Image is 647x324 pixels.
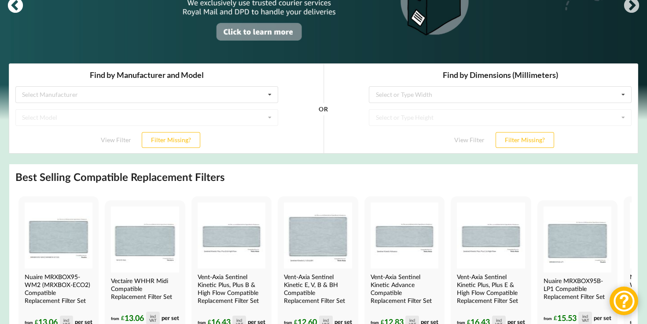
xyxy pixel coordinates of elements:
[111,316,119,321] span: from
[133,69,191,85] button: Filter Missing?
[360,7,623,17] h3: Find by Dimensions (Millimeters)
[594,314,611,321] span: per set
[582,314,588,318] div: incl
[162,314,179,321] span: per set
[544,277,610,301] h4: Nuaire MRXBOX95B-LP1 Compatible Replacement Filter Set
[25,202,92,269] img: Nuaire MRXBOX95-WM2 Compatible MVHR Filter Replacement Set from MVHR.shop
[310,46,319,91] div: OR
[544,316,552,321] span: from
[371,273,437,305] h4: Vent-Axia Sentinel Kinetic Advance Compatible Replacement Filter Set
[25,273,91,305] h4: Nuaire MRXBOX95-WM2 (MRXBOX-ECO2) Compatible Replacement Filter Set
[544,206,611,272] img: Nuaire MRXBOX95B-LP1 Compatible MVHR Filter Replacement Set from MVHR.shop
[149,318,156,322] div: VAT
[198,273,264,305] h4: Vent-Axia Sentinel Kinetic Plus, Plus B & High Flow Compatible Replacement Filter Set
[554,313,557,323] span: £
[457,273,523,305] h4: Vent-Axia Sentinel Kinetic Plus, Plus E & High Flow Compatible Replacement Filter Set
[487,69,545,85] button: Filter Missing?
[371,202,438,269] img: Vent-Axia Sentinel Kinetic Advance Compatible MVHR Filter Replacement Set from MVHR.shop
[7,7,269,17] h3: Find by Manufacturer and Model
[13,28,69,34] div: Select Manufacturer
[111,277,177,301] h4: Vectaire WHHR Midi Compatible Replacement Filter Set
[111,206,179,272] img: Vectaire WHHR Midi Compatible MVHR Filter Replacement Set from MVHR.shop
[554,312,592,324] div: 15.53
[323,318,329,322] div: incl
[121,312,159,324] div: 13.06
[457,202,525,269] img: Vent-Axia Sentinel Kinetic Plus E & High Flow Compatible MVHR Filter Replacement Set from MVHR.shop
[284,273,350,305] h4: Vent-Axia Sentinel Kinetic E, V, B & BH Compatible Replacement Filter Set
[150,314,156,318] div: incl
[15,170,225,184] h2: Best Selling Compatible Replacement Filters
[121,313,125,323] span: £
[582,318,589,322] div: VAT
[198,202,265,269] img: Vent-Axia Sentinel Kinetic Plus, Plus B & High Flow Compatible MVHR Filter Replacement Set from M...
[409,318,415,322] div: incl
[284,202,352,269] img: Vent-Axia Sentinel Kinetic E, V, B & BH Compatible MVHR Filter Replacement Set from MVHR.shop
[496,318,502,322] div: incl
[236,318,242,322] div: incl
[367,28,423,34] div: Select or Type Width
[63,318,69,322] div: incl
